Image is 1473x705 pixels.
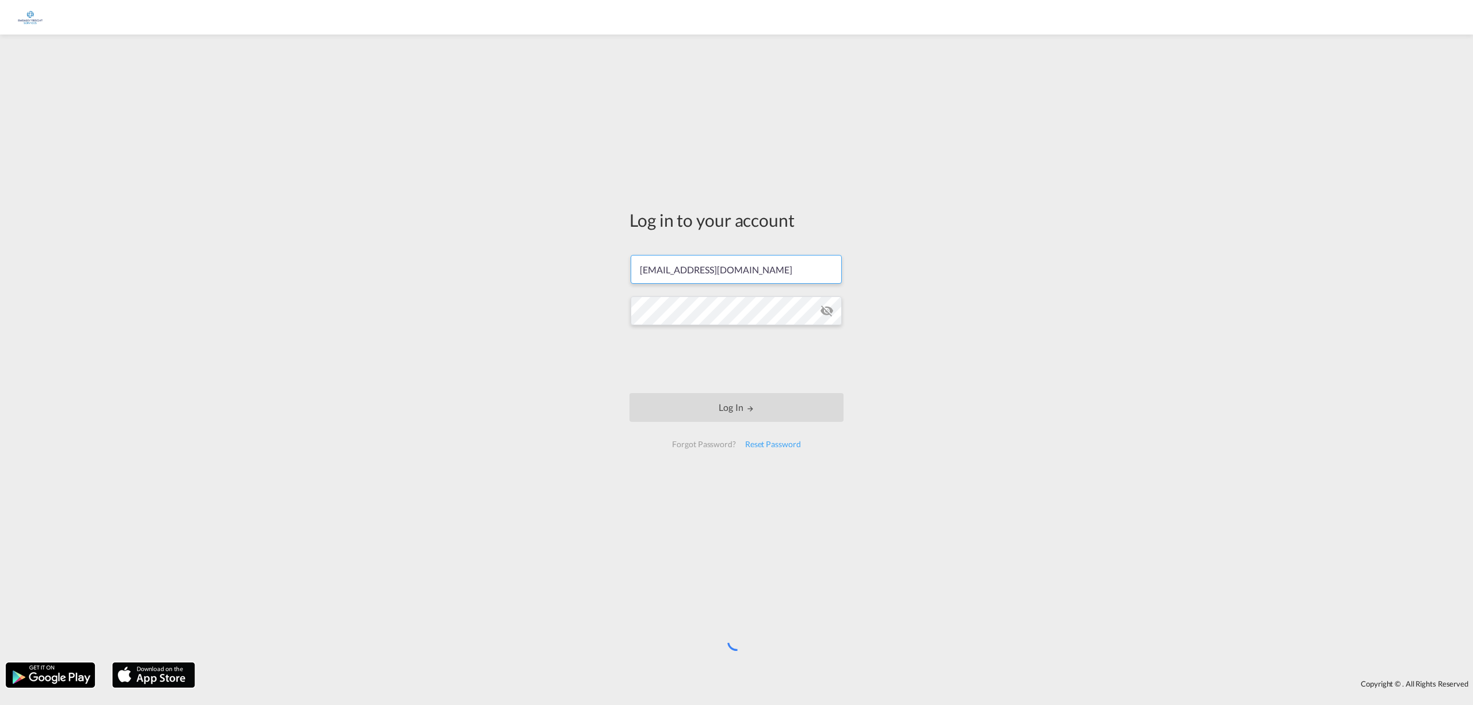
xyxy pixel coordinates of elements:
[201,674,1473,693] div: Copyright © . All Rights Reserved
[667,434,740,455] div: Forgot Password?
[629,208,844,232] div: Log in to your account
[820,304,834,318] md-icon: icon-eye-off
[649,337,824,382] iframe: reCAPTCHA
[111,661,196,689] img: apple.png
[631,255,842,284] input: Enter email/phone number
[629,393,844,422] button: LOGIN
[17,5,43,31] img: 6a2c35f0b7c411ef99d84d375d6e7407.jpg
[5,661,96,689] img: google.png
[741,434,806,455] div: Reset Password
